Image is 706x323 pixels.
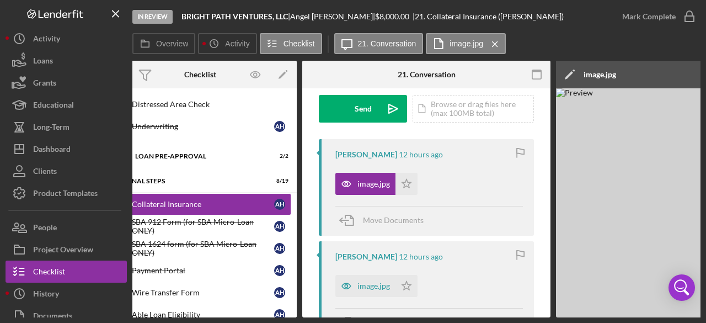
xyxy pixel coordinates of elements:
[109,193,291,215] a: Collateral InsuranceAH
[584,70,616,79] div: image.jpg
[109,93,291,115] a: Distressed Area Check
[413,12,564,21] div: | 21. Collateral Insurance ([PERSON_NAME])
[109,282,291,304] a: Wire Transfer FormAH
[335,275,418,297] button: image.jpg
[290,12,375,21] div: Angel [PERSON_NAME] |
[6,261,127,283] button: Checklist
[6,138,127,160] button: Dashboard
[33,138,71,163] div: Dashboard
[6,50,127,72] button: Loans
[135,153,261,160] div: LOAN PRE-APPROVAL
[6,160,127,182] button: Clients
[109,115,291,137] a: UnderwritingAH
[33,182,98,207] div: Product Templates
[668,274,695,301] div: Open Intercom Messenger
[375,12,413,21] div: $8,000.00
[335,173,418,195] button: image.jpg
[198,33,256,54] button: Activity
[132,240,274,257] div: SBA 1624 form (for SBA Micro-Loan ONLY)
[6,94,127,116] button: Educational
[269,178,288,184] div: 8 / 19
[335,206,435,234] button: Move Documents
[450,39,483,48] label: image.jpg
[6,239,127,261] button: Project Overview
[274,243,285,254] div: A H
[33,72,56,97] div: Grants
[33,261,65,285] div: Checklist
[335,150,397,159] div: [PERSON_NAME]
[426,33,506,54] button: image.jpg
[274,199,285,210] div: A H
[132,33,195,54] button: Overview
[335,252,397,261] div: [PERSON_NAME]
[156,39,188,48] label: Overview
[184,70,216,79] div: Checklist
[6,216,127,239] button: People
[357,282,390,290] div: image.jpg
[132,10,173,24] div: In Review
[109,260,291,282] a: Payment PortalAH
[363,215,424,225] span: Move Documents
[319,95,407,123] button: Send
[398,70,456,79] div: 21. Conversation
[334,33,424,54] button: 21. Conversation
[132,288,274,297] div: Wire Transfer Form
[132,122,274,131] div: Underwriting
[274,287,285,298] div: A H
[126,178,261,184] div: FINAL STEPS
[132,310,274,319] div: Able Loan Eligibility
[132,218,274,235] div: SBA 912 Form (for SBA Micro-Loan ONLY)
[355,95,372,123] div: Send
[132,100,291,109] div: Distressed Area Check
[260,33,322,54] button: Checklist
[33,50,53,75] div: Loans
[109,237,291,260] a: SBA 1624 form (for SBA Micro-Loan ONLY)AH
[274,265,285,276] div: A H
[33,116,69,141] div: Long-Term
[284,39,315,48] label: Checklist
[33,94,74,119] div: Educational
[181,12,290,21] div: |
[132,266,274,275] div: Payment Portal
[6,182,127,204] button: Product Templates
[6,283,127,305] button: History
[611,6,700,28] button: Mark Complete
[6,28,127,50] button: Activity
[33,160,57,185] div: Clients
[6,72,127,94] button: Grants
[399,252,443,261] time: 2025-08-25 11:17
[109,215,291,237] a: SBA 912 Form (for SBA Micro-Loan ONLY)AH
[33,216,57,241] div: People
[181,12,288,21] b: BRIGHT PATH VENTURES, LLC
[6,116,127,138] button: Long-Term
[274,309,285,320] div: A H
[33,283,59,308] div: History
[274,121,285,132] div: A H
[269,153,288,160] div: 2 / 2
[33,239,93,263] div: Project Overview
[132,200,274,209] div: Collateral Insurance
[33,28,60,52] div: Activity
[399,150,443,159] time: 2025-08-25 11:18
[225,39,249,48] label: Activity
[622,6,676,28] div: Mark Complete
[358,39,416,48] label: 21. Conversation
[357,179,390,188] div: image.jpg
[274,221,285,232] div: A H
